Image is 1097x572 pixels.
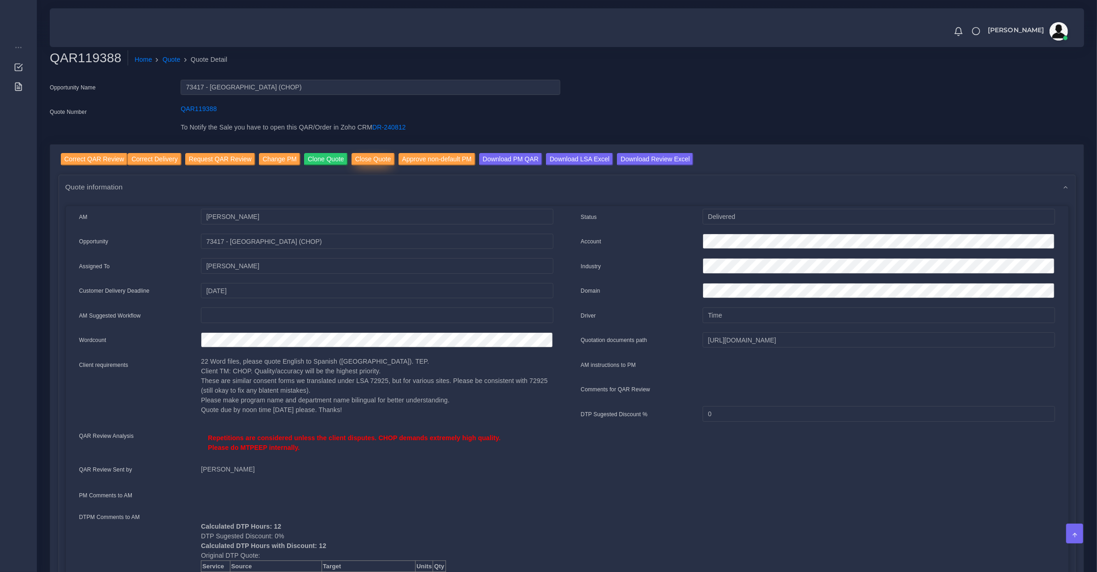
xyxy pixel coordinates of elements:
[174,123,567,138] div: To Notify the Sale you have to open this QAR/Order in Zoho CRM
[65,182,123,192] span: Quote information
[581,361,636,369] label: AM instructions to PM
[79,262,110,271] label: Assigned To
[983,22,1071,41] a: [PERSON_NAME]avatar
[61,153,128,165] input: Correct QAR Review
[581,410,648,419] label: DTP Sugested Discount %
[79,432,134,440] label: QAR Review Analysis
[79,491,133,500] label: PM Comments to AM
[1050,22,1068,41] img: avatar
[581,237,601,246] label: Account
[259,153,300,165] input: Change PM
[581,336,647,344] label: Quotation documents path
[201,357,553,415] p: 22 Word files, please quote English to Spanish ([GEOGRAPHIC_DATA]). TEP. Client TM: CHOP. Quality...
[135,55,152,65] a: Home
[399,153,475,165] input: Approve non-default PM
[50,50,128,66] h2: QAR119388
[581,287,600,295] label: Domain
[372,124,406,131] a: DR-240812
[581,262,601,271] label: Industry
[201,258,553,274] input: pm
[988,27,1044,33] span: [PERSON_NAME]
[201,523,281,530] b: Calculated DTP Hours: 12
[201,542,326,549] b: Calculated DTP Hours with Discount: 12
[79,213,88,221] label: AM
[304,153,348,165] input: Clone Quote
[163,55,181,65] a: Quote
[416,560,433,572] th: Units
[79,466,132,474] label: QAR Review Sent by
[581,213,597,221] label: Status
[617,153,693,165] input: Download Review Excel
[433,560,446,572] th: Qty
[352,153,395,165] input: Close Quote
[79,312,141,320] label: AM Suggested Workflow
[50,83,96,92] label: Opportunity Name
[79,237,109,246] label: Opportunity
[546,153,613,165] input: Download LSA Excel
[322,560,415,572] th: Target
[201,560,230,572] th: Service
[79,336,106,344] label: Wordcount
[50,108,87,116] label: Quote Number
[581,312,596,320] label: Driver
[581,385,650,394] label: Comments for QAR Review
[185,153,255,165] input: Request QAR Review
[208,433,546,443] p: Repetitions are considered unless the client disputes. CHOP demands extremely high quality.
[79,361,129,369] label: Client requirements
[181,55,228,65] li: Quote Detail
[79,513,140,521] label: DTPM Comments to AM
[181,105,217,112] a: QAR119388
[59,175,1075,199] div: Quote information
[128,153,181,165] input: Correct Delivery
[201,465,553,474] p: [PERSON_NAME]
[230,560,322,572] th: Source
[479,153,542,165] input: Download PM QAR
[208,443,546,453] p: Please do MTPEEP internally.
[79,287,150,295] label: Customer Delivery Deadline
